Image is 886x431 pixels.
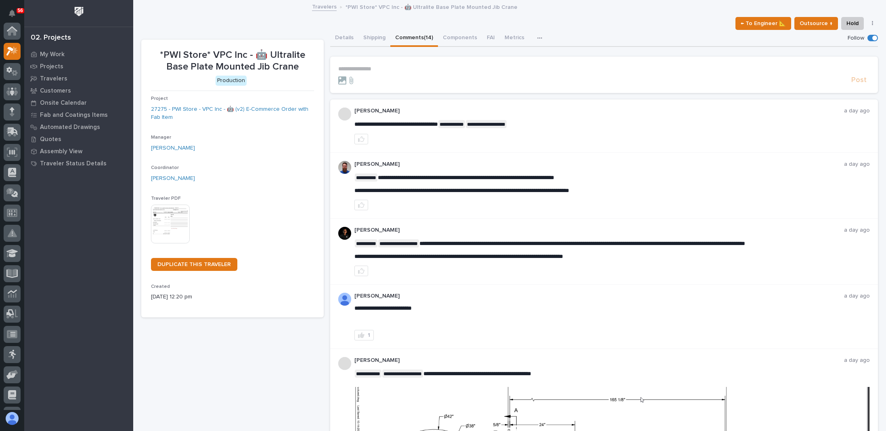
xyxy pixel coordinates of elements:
button: users-avatar [4,410,21,427]
p: Traveler Status Details [40,160,107,167]
span: Project [151,96,168,101]
div: 02. Projects [31,34,71,42]
span: Manager [151,135,171,140]
p: [PERSON_NAME] [354,293,844,300]
a: Assembly View [24,145,133,157]
button: Hold [841,17,864,30]
img: 1cuUYOxSRWZudHgABrOC [338,227,351,240]
a: Fab and Coatings Items [24,109,133,121]
p: a day ago [844,293,870,300]
span: Hold [846,19,859,28]
img: Workspace Logo [71,4,86,19]
p: Onsite Calendar [40,99,87,107]
p: My Work [40,51,65,58]
span: Traveler PDF [151,196,181,201]
button: like this post [354,266,368,276]
button: Notifications [4,5,21,22]
p: *PWI Store* VPC Inc - 🤖 Ultralite Base Plate Mounted Jib Crane [151,49,314,73]
button: Details [330,30,358,47]
a: Travelers [24,72,133,85]
div: Notifications56 [10,10,21,23]
button: Post [848,76,870,85]
p: a day ago [844,161,870,168]
button: Metrics [500,30,529,47]
span: ← To Engineer 📐 [741,19,786,28]
a: Customers [24,85,133,97]
p: [PERSON_NAME] [354,227,844,234]
button: Outsource ↑ [794,17,838,30]
button: like this post [354,200,368,210]
p: [PERSON_NAME] [354,108,844,114]
button: like this post [354,134,368,144]
button: 1 [354,330,374,340]
p: *PWI Store* VPC Inc - 🤖 Ultralite Base Plate Mounted Jib Crane [346,2,517,11]
p: Customers [40,87,71,95]
img: AOh14GhSlYjeM8O_ot9Zo41P9gQNwj0jkqEy9d647ulX9Q=s96-c [338,293,351,306]
p: [PERSON_NAME] [354,161,844,168]
div: Production [216,76,247,86]
p: Projects [40,63,63,70]
span: Post [851,76,867,85]
p: 56 [18,8,23,13]
a: 27275 - PWI Store - VPC Inc - 🤖 (v2) E-Commerce Order with Fab Item [151,105,314,122]
div: 1 [368,332,370,338]
p: a day ago [844,108,870,114]
a: DUPLICATE THIS TRAVELER [151,258,237,271]
p: a day ago [844,227,870,234]
p: Fab and Coatings Items [40,112,108,119]
a: Travelers [312,2,337,11]
span: Outsource ↑ [800,19,833,28]
a: [PERSON_NAME] [151,174,195,183]
a: My Work [24,48,133,60]
p: Travelers [40,75,67,82]
a: Onsite Calendar [24,97,133,109]
a: [PERSON_NAME] [151,144,195,152]
button: FAI [482,30,500,47]
button: Comments (14) [390,30,438,47]
a: Automated Drawings [24,121,133,133]
span: Created [151,284,170,289]
p: Automated Drawings [40,124,100,131]
p: [PERSON_NAME] [354,357,844,364]
button: ← To Engineer 📐 [735,17,791,30]
a: Quotes [24,133,133,145]
p: a day ago [844,357,870,364]
p: Assembly View [40,148,82,155]
button: Shipping [358,30,390,47]
img: 6hTokn1ETDGPf9BPokIQ [338,161,351,174]
span: Coordinator [151,165,179,170]
button: Components [438,30,482,47]
p: Follow [848,35,864,42]
span: DUPLICATE THIS TRAVELER [157,262,231,267]
a: Traveler Status Details [24,157,133,169]
p: Quotes [40,136,61,143]
a: Projects [24,60,133,72]
p: [DATE] 12:20 pm [151,293,314,301]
